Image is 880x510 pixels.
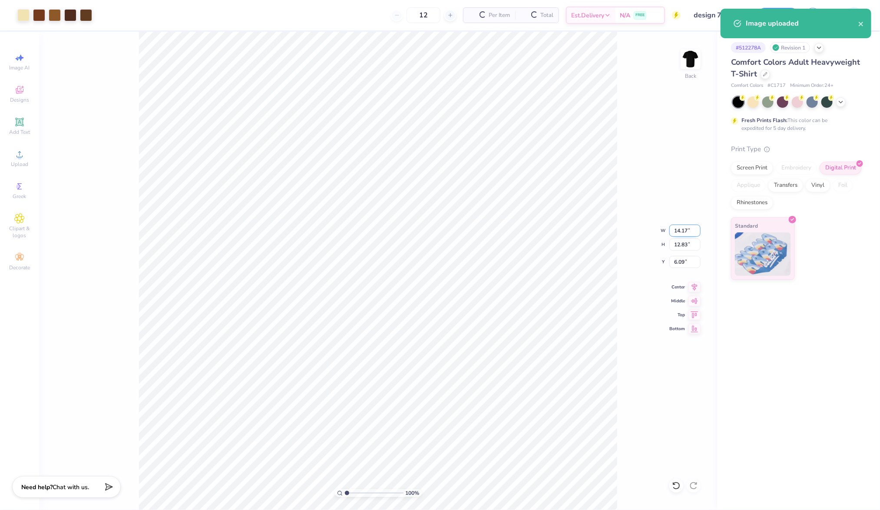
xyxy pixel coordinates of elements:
button: close [858,18,864,29]
span: Upload [11,161,28,168]
div: # 512278A [731,42,766,53]
span: # C1717 [768,82,786,89]
strong: Need help? [21,483,53,491]
span: Decorate [9,264,30,271]
span: Per Item [489,11,510,20]
img: Back [682,50,699,68]
span: Total [540,11,553,20]
span: Add Text [9,129,30,136]
div: Image uploaded [746,18,858,29]
span: Designs [10,96,29,103]
span: Greek [13,193,26,200]
div: Revision 1 [770,42,810,53]
span: Image AI [10,64,30,71]
span: Clipart & logos [4,225,35,239]
span: Chat with us. [53,483,89,491]
div: Rhinestones [731,196,773,209]
div: Transfers [768,179,803,192]
span: 100 % [406,489,420,497]
span: Standard [735,221,758,230]
span: Middle [669,298,685,304]
span: Top [669,312,685,318]
div: Digital Print [820,162,862,175]
div: Foil [833,179,853,192]
div: Applique [731,179,766,192]
span: Center [669,284,685,290]
div: Print Type [731,144,863,154]
div: Embroidery [776,162,817,175]
span: Minimum Order: 24 + [790,82,834,89]
div: This color can be expedited for 5 day delivery. [741,116,848,132]
img: Standard [735,232,791,276]
div: Back [685,72,696,80]
span: Comfort Colors [731,82,763,89]
input: Untitled Design [687,7,751,24]
span: FREE [635,12,645,18]
span: Est. Delivery [571,11,604,20]
span: N/A [620,11,630,20]
div: Screen Print [731,162,773,175]
input: – – [407,7,440,23]
strong: Fresh Prints Flash: [741,117,787,124]
span: Comfort Colors Adult Heavyweight T-Shirt [731,57,860,79]
span: Bottom [669,326,685,332]
div: Vinyl [806,179,830,192]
